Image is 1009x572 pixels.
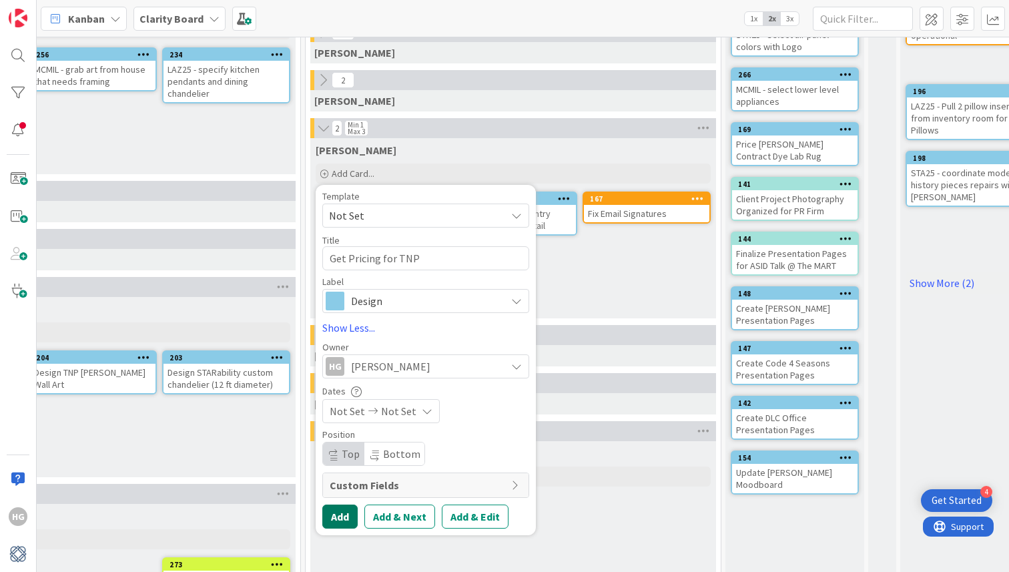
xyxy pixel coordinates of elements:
[732,288,858,329] div: 148Create [PERSON_NAME] Presentation Pages
[351,358,430,374] span: [PERSON_NAME]
[170,50,289,59] div: 234
[9,9,27,27] img: Visit kanbanzone.com
[932,494,982,507] div: Get Started
[763,12,781,25] span: 2x
[348,128,365,135] div: Max 3
[139,12,204,25] b: Clarity Board
[383,447,420,461] span: Bottom
[170,560,289,569] div: 273
[28,2,61,18] span: Support
[738,70,858,79] div: 266
[732,409,858,439] div: Create DLC Office Presentation Pages
[732,464,858,493] div: Update [PERSON_NAME] Moodboard
[163,49,289,102] div: 234LAZ25 - specify kitchen pendants and dining chandelier
[732,452,858,493] div: 154Update [PERSON_NAME] Moodboard
[731,286,859,330] a: 148Create [PERSON_NAME] Presentation Pages
[732,233,858,245] div: 144
[584,193,709,222] div: 167Fix Email Signatures
[30,364,155,393] div: Design TNP [PERSON_NAME] Wall Art
[348,121,364,128] div: Min 1
[381,403,416,419] span: Not Set
[732,397,858,409] div: 142
[36,50,155,59] div: 256
[332,168,374,180] span: Add Card...
[813,7,913,31] input: Quick Filter...
[781,12,799,25] span: 3x
[163,61,289,102] div: LAZ25 - specify kitchen pendants and dining chandelier
[732,69,858,81] div: 266
[30,61,155,90] div: MCMIL - grab art from house that needs framing
[30,49,155,61] div: 256
[162,47,290,103] a: 234LAZ25 - specify kitchen pendants and dining chandelier
[980,486,992,498] div: 4
[314,349,395,362] span: Walter
[583,192,711,224] a: 167Fix Email Signatures
[330,403,365,419] span: Not Set
[163,49,289,61] div: 234
[68,11,105,27] span: Kanban
[322,234,340,246] label: Title
[163,352,289,364] div: 203
[731,451,859,495] a: 154Update [PERSON_NAME] Moodboard
[322,430,355,439] span: Position
[732,135,858,165] div: Price [PERSON_NAME] Contract Dye Lab Rug
[738,125,858,134] div: 169
[364,505,435,529] button: Add & Next
[29,47,157,91] a: 256MCMIL - grab art from house that needs framing
[322,386,346,396] span: Dates
[322,320,529,336] a: Show Less...
[442,505,509,529] button: Add & Edit
[732,178,858,220] div: 141Client Project Photography Organized for PR Firm
[731,396,859,440] a: 142Create DLC Office Presentation Pages
[322,505,358,529] button: Add
[732,178,858,190] div: 141
[732,300,858,329] div: Create [PERSON_NAME] Presentation Pages
[732,288,858,300] div: 148
[314,46,395,59] span: Lisa T.
[590,194,709,204] div: 167
[322,277,344,286] span: Label
[36,353,155,362] div: 204
[314,397,395,410] span: Philip
[163,364,289,393] div: Design STARability custom chandelier (12 ft diameter)
[9,507,27,526] div: HG
[732,26,858,55] div: STR25 - select air panel colors with Logo
[738,398,858,408] div: 142
[731,177,859,221] a: 141Client Project Photography Organized for PR Firm
[170,353,289,362] div: 203
[351,292,499,310] span: Design
[29,350,157,394] a: 204Design TNP [PERSON_NAME] Wall Art
[732,233,858,274] div: 144Finalize Presentation Pages for ASID Talk @ The MART
[731,232,859,276] a: 144Finalize Presentation Pages for ASID Talk @ The MART
[326,357,344,376] div: HG
[738,180,858,189] div: 141
[316,144,396,157] span: Hannah
[332,72,354,88] span: 2
[9,545,27,563] img: avatar
[732,452,858,464] div: 154
[738,453,858,463] div: 154
[745,12,763,25] span: 1x
[163,559,289,571] div: 273
[731,341,859,385] a: 147Create Code 4 Seasons Presentation Pages
[330,477,504,493] span: Custom Fields
[921,489,992,512] div: Open Get Started checklist, remaining modules: 4
[732,81,858,110] div: MCMIL - select lower level appliances
[329,207,496,224] span: Not Set
[732,342,858,354] div: 147
[30,352,155,393] div: 204Design TNP [PERSON_NAME] Wall Art
[322,342,349,352] span: Owner
[584,205,709,222] div: Fix Email Signatures
[162,350,290,394] a: 203Design STARability custom chandelier (12 ft diameter)
[163,352,289,393] div: 203Design STARability custom chandelier (12 ft diameter)
[732,69,858,110] div: 266MCMIL - select lower level appliances
[732,397,858,439] div: 142Create DLC Office Presentation Pages
[738,344,858,353] div: 147
[738,289,858,298] div: 148
[732,190,858,220] div: Client Project Photography Organized for PR Firm
[732,245,858,274] div: Finalize Presentation Pages for ASID Talk @ The MART
[731,67,859,111] a: 266MCMIL - select lower level appliances
[731,122,859,166] a: 169Price [PERSON_NAME] Contract Dye Lab Rug
[30,352,155,364] div: 204
[732,342,858,384] div: 147Create Code 4 Seasons Presentation Pages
